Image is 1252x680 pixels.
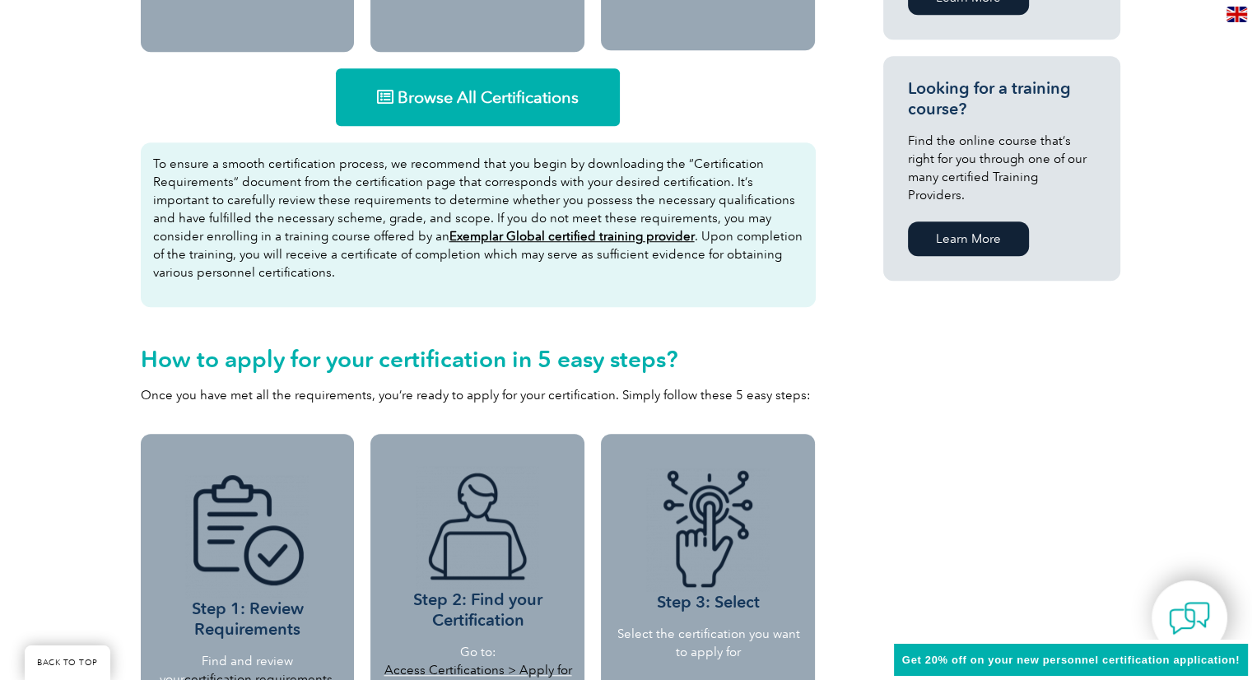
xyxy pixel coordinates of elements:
[449,229,695,244] a: Exemplar Global certified training provider
[336,68,620,126] a: Browse All Certifications
[902,654,1240,666] span: Get 20% off on your new personnel certification application!
[1226,7,1247,22] img: en
[908,78,1096,119] h3: Looking for a training course?
[25,645,110,680] a: BACK TO TOP
[908,132,1096,204] p: Find the online course that’s right for you through one of our many certified Training Providers.
[398,89,579,105] span: Browse All Certifications
[153,155,803,282] p: To ensure a smooth certification process, we recommend that you begin by downloading the “Certifi...
[613,625,803,661] p: Select the certification you want to apply for
[1169,598,1210,639] img: contact-chat.png
[908,221,1029,256] a: Learn More
[380,466,575,631] h3: Step 2: Find your Certification
[141,386,816,404] p: Once you have met all the requirements, you’re ready to apply for your certification. Simply foll...
[160,475,336,640] h3: Step 1: Review Requirements
[141,346,816,372] h2: How to apply for your certification in 5 easy steps?
[613,468,803,612] h3: Step 3: Select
